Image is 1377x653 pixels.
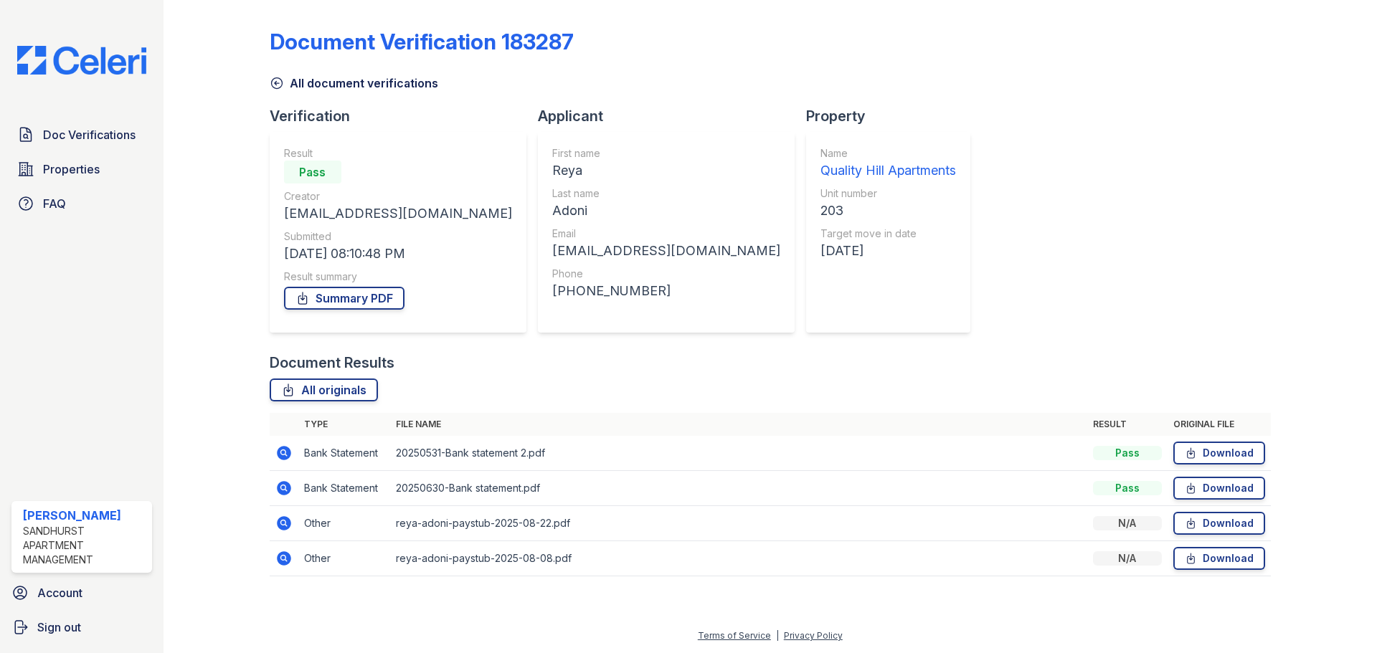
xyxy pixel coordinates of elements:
[806,106,982,126] div: Property
[784,630,843,641] a: Privacy Policy
[284,146,512,161] div: Result
[43,161,100,178] span: Properties
[820,161,956,181] div: Quality Hill Apartments
[390,413,1087,436] th: File name
[284,270,512,284] div: Result summary
[6,613,158,642] a: Sign out
[1093,516,1162,530] div: N/A
[270,29,574,54] div: Document Verification 183287
[820,201,956,221] div: 203
[11,189,152,218] a: FAQ
[698,630,771,641] a: Terms of Service
[776,630,779,641] div: |
[552,227,780,241] div: Email
[552,161,780,181] div: Reya
[270,353,394,373] div: Document Results
[820,186,956,201] div: Unit number
[820,146,956,161] div: Name
[820,241,956,261] div: [DATE]
[284,189,512,204] div: Creator
[298,506,390,541] td: Other
[552,267,780,281] div: Phone
[390,436,1087,471] td: 20250531-Bank statement 2.pdf
[1173,442,1265,464] a: Download
[1173,477,1265,500] a: Download
[11,155,152,183] a: Properties
[298,413,390,436] th: Type
[284,161,341,183] div: Pass
[390,471,1087,506] td: 20250630-Bank statement.pdf
[284,229,512,244] div: Submitted
[552,186,780,201] div: Last name
[1093,481,1162,495] div: Pass
[298,436,390,471] td: Bank Statement
[284,204,512,224] div: [EMAIL_ADDRESS][DOMAIN_NAME]
[270,378,378,401] a: All originals
[1173,547,1265,570] a: Download
[820,227,956,241] div: Target move in date
[1168,413,1271,436] th: Original file
[6,578,158,607] a: Account
[552,146,780,161] div: First name
[270,75,438,92] a: All document verifications
[6,46,158,75] img: CE_Logo_Blue-a8612792a0a2168367f1c8372b55b34899dd931a85d93a1a3d3e32e68fde9ad4.png
[23,507,146,524] div: [PERSON_NAME]
[284,244,512,264] div: [DATE] 08:10:48 PM
[390,506,1087,541] td: reya-adoni-paystub-2025-08-22.pdf
[298,471,390,506] td: Bank Statement
[37,584,82,601] span: Account
[284,287,404,310] a: Summary PDF
[820,146,956,181] a: Name Quality Hill Apartments
[552,241,780,261] div: [EMAIL_ADDRESS][DOMAIN_NAME]
[1173,512,1265,535] a: Download
[23,524,146,567] div: Sandhurst Apartment Management
[552,281,780,301] div: [PHONE_NUMBER]
[43,126,136,143] span: Doc Verifications
[552,201,780,221] div: Adoni
[1087,413,1168,436] th: Result
[37,619,81,636] span: Sign out
[43,195,66,212] span: FAQ
[11,120,152,149] a: Doc Verifications
[1093,551,1162,566] div: N/A
[270,106,538,126] div: Verification
[1093,446,1162,460] div: Pass
[298,541,390,576] td: Other
[390,541,1087,576] td: reya-adoni-paystub-2025-08-08.pdf
[538,106,806,126] div: Applicant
